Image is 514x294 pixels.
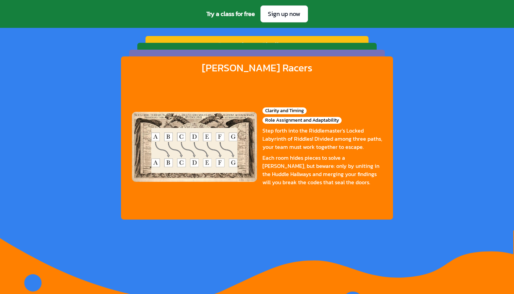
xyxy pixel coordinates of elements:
a: Sign up now [260,5,308,22]
span: Try a class for free [206,9,255,19]
div: Each room hides pieces to solve a [PERSON_NAME], but beware: only by uniting in the Huddle Hallwa... [262,154,382,186]
div: Role Assignment and Adaptability [262,117,342,124]
div: Galactic Gear Masters [214,48,300,58]
div: Ethics Island [230,55,284,66]
div: Step forth into the Riddlemaster's Locked Labyrinth of Riddles! Divided among three paths, your t... [262,126,382,151]
div: [PERSON_NAME] Racers [202,62,312,74]
div: Clarity and Timing [262,107,307,114]
div: Countdown Challenge [217,40,297,51]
